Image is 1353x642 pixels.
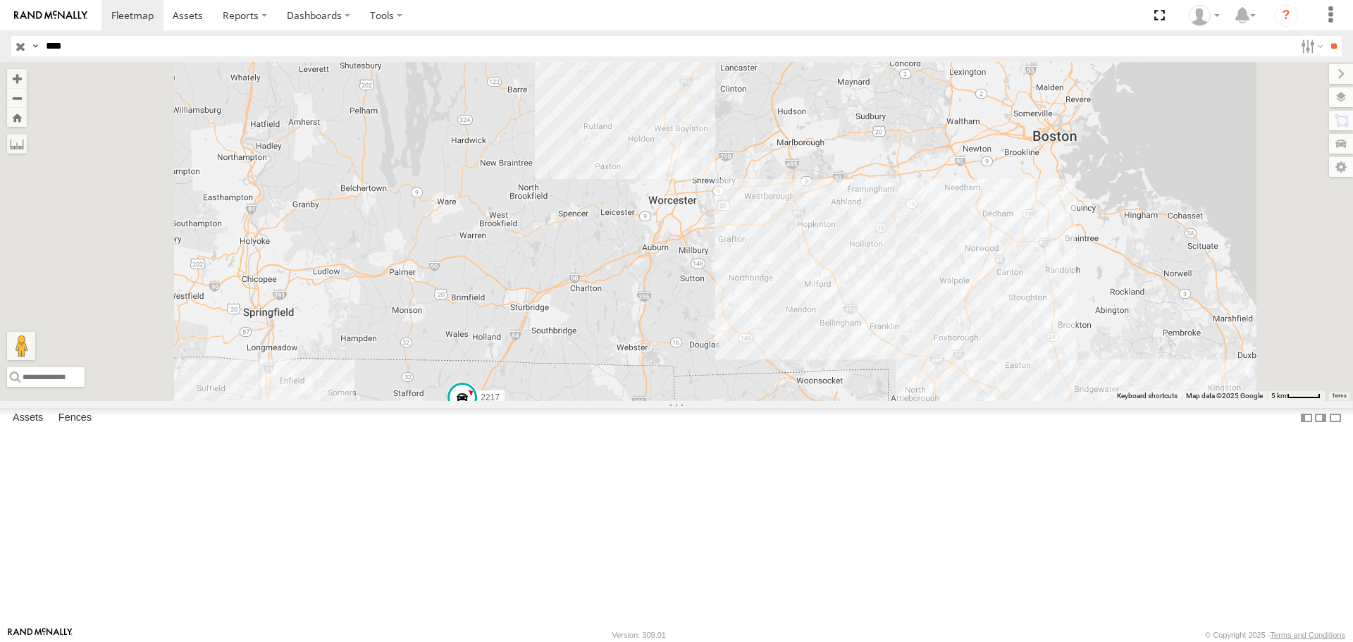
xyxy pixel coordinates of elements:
div: © Copyright 2025 - [1205,631,1345,639]
label: Search Filter Options [1295,36,1326,56]
button: Keyboard shortcuts [1117,391,1178,401]
button: Zoom Home [7,108,27,127]
label: Search Query [30,36,41,56]
label: Map Settings [1329,157,1353,177]
label: Dock Summary Table to the Left [1299,408,1314,428]
label: Fences [51,409,99,428]
span: 2217 [481,393,500,402]
label: Measure [7,134,27,154]
a: Terms and Conditions [1271,631,1345,639]
button: Zoom out [7,88,27,108]
div: ryan phillips [1184,5,1225,26]
div: Version: 309.01 [612,631,666,639]
button: Zoom in [7,69,27,88]
label: Dock Summary Table to the Right [1314,408,1328,428]
span: 5 km [1271,392,1287,400]
span: Map data ©2025 Google [1186,392,1263,400]
label: Hide Summary Table [1328,408,1342,428]
button: Drag Pegman onto the map to open Street View [7,332,35,360]
button: Map Scale: 5 km per 44 pixels [1267,391,1325,401]
a: Visit our Website [8,628,73,642]
label: Assets [6,409,50,428]
img: rand-logo.svg [14,11,87,20]
i: ? [1275,4,1297,27]
a: Terms (opens in new tab) [1332,393,1347,398]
